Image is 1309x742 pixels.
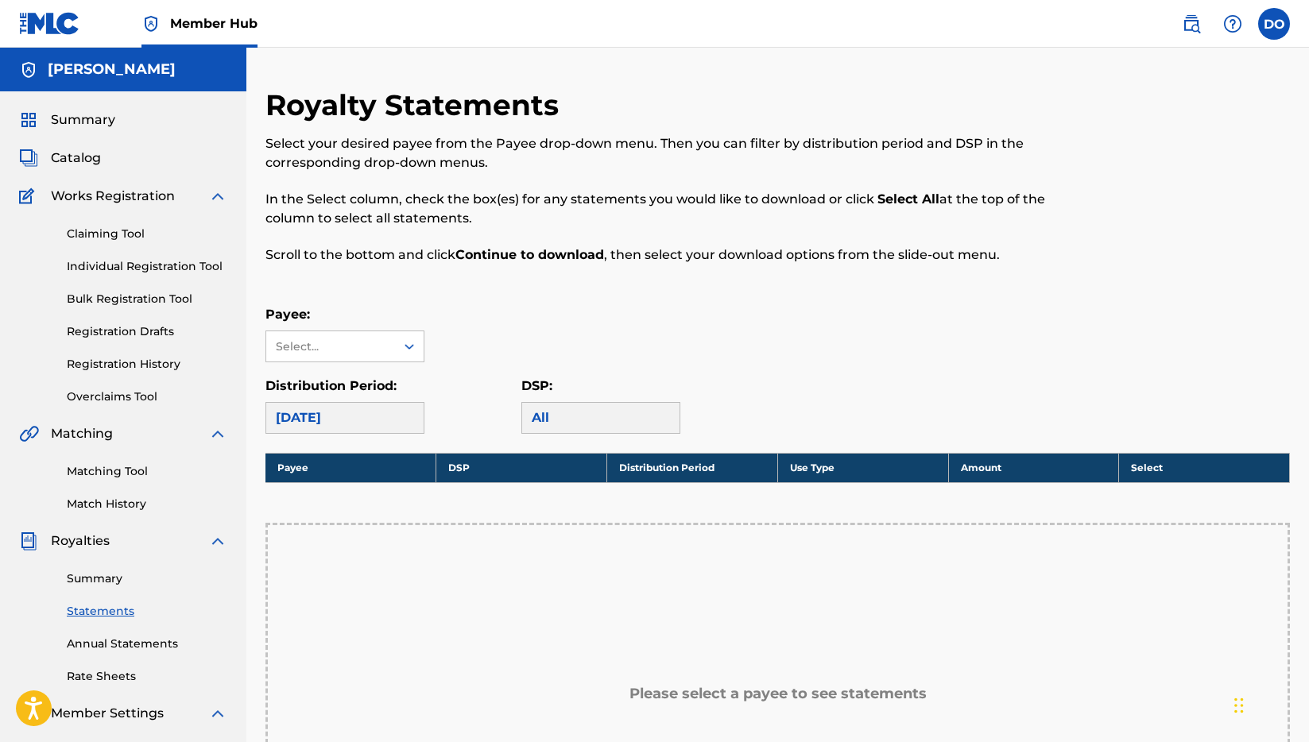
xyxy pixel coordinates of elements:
[67,291,227,307] a: Bulk Registration Tool
[51,149,101,168] span: Catalog
[208,704,227,723] img: expand
[436,453,607,482] th: DSP
[948,453,1119,482] th: Amount
[208,531,227,551] img: expand
[51,187,175,206] span: Works Registration
[521,378,552,393] label: DSP:
[48,60,176,79] h5: David Olanrewaju
[265,190,1055,228] p: In the Select column, check the box(es) for any statements you would like to download or click at...
[51,531,110,551] span: Royalties
[51,704,164,723] span: Member Settings
[607,453,778,482] th: Distribution Period
[67,388,227,405] a: Overclaims Tool
[19,149,38,168] img: Catalog
[141,14,161,33] img: Top Rightsholder
[19,531,38,551] img: Royalties
[1264,491,1309,619] iframe: Resource Center
[1234,682,1244,729] div: Drag
[1182,14,1201,33] img: search
[208,424,227,443] img: expand
[1230,666,1309,742] iframe: Chat Widget
[67,258,227,275] a: Individual Registration Tool
[19,110,38,129] img: Summary
[67,570,227,587] a: Summary
[67,668,227,685] a: Rate Sheets
[1217,8,1249,40] div: Help
[51,110,115,129] span: Summary
[877,191,939,207] strong: Select All
[265,307,310,322] label: Payee:
[19,149,101,168] a: CatalogCatalog
[1223,14,1242,33] img: help
[19,110,115,129] a: SummarySummary
[67,356,227,373] a: Registration History
[265,134,1055,172] p: Select your desired payee from the Payee drop-down menu. Then you can filter by distribution peri...
[265,87,567,123] h2: Royalty Statements
[265,245,1055,265] p: Scroll to the bottom and click , then select your download options from the slide-out menu.
[67,603,227,620] a: Statements
[67,463,227,480] a: Matching Tool
[629,685,927,703] h5: Please select a payee to see statements
[1258,8,1290,40] div: User Menu
[67,496,227,512] a: Match History
[51,424,113,443] span: Matching
[19,424,39,443] img: Matching
[208,187,227,206] img: expand
[455,247,604,262] strong: Continue to download
[19,187,40,206] img: Works Registration
[265,378,397,393] label: Distribution Period:
[1119,453,1290,482] th: Select
[67,323,227,340] a: Registration Drafts
[1175,8,1207,40] a: Public Search
[19,60,38,79] img: Accounts
[170,14,258,33] span: Member Hub
[777,453,948,482] th: Use Type
[19,12,80,35] img: MLC Logo
[67,636,227,652] a: Annual Statements
[276,338,384,355] div: Select...
[265,453,436,482] th: Payee
[67,226,227,242] a: Claiming Tool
